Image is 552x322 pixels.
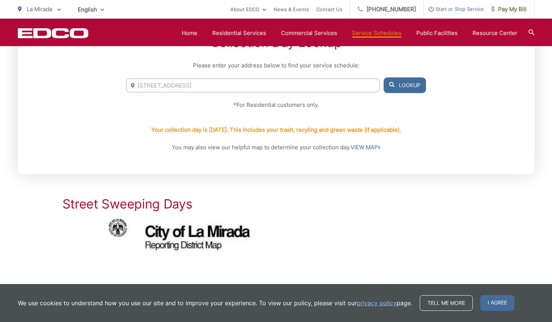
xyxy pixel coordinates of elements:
[472,29,517,38] a: Resource Center
[126,101,426,109] p: *For Residential customers only.
[126,79,380,92] input: Enter Address
[416,29,458,38] a: Public Facilities
[72,3,110,16] span: English
[212,29,266,38] a: Residential Services
[316,5,342,14] a: Contact Us
[182,29,197,38] a: Home
[18,299,412,307] p: We use cookies to understand how you use our site and to improve your experience. To view our pol...
[491,5,527,14] span: Pay My Bill
[230,5,266,14] a: About EDCO
[126,61,426,70] p: Please enter your address below to find your service schedule:
[384,77,426,93] button: Lookup
[480,295,514,311] span: I agree
[27,6,52,13] span: La Mirada
[126,143,426,152] p: You may also view our helpful map to determine your collection day.
[281,29,337,38] a: Commercial Services
[62,197,490,211] h2: Street Sweeping Days
[151,125,401,134] p: Your collection day is [DATE]. This includes your trash, recyling and green waste (if applicable).
[351,143,380,152] a: VIEW MAP
[352,29,401,38] a: Service Schedules
[274,5,309,14] a: News & Events
[420,295,473,311] a: Tell me more
[357,299,397,307] a: privacy policy
[18,28,88,38] a: EDCD logo. Return to the homepage.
